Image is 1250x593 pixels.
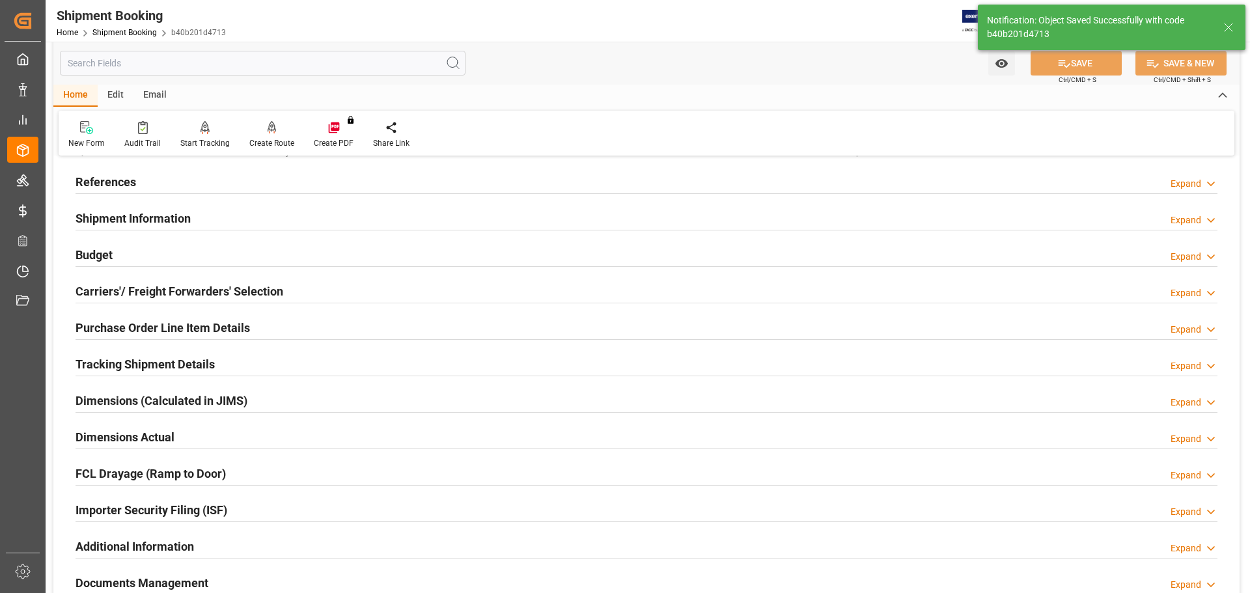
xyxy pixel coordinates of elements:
[268,148,290,158] span: Ready
[76,173,136,191] h2: References
[1059,75,1096,85] span: Ctrl/CMD + S
[249,137,294,149] div: Create Route
[1171,469,1201,482] div: Expand
[76,538,194,555] h2: Additional Information
[57,6,226,25] div: Shipment Booking
[1171,359,1201,373] div: Expand
[133,85,176,107] div: Email
[1154,75,1211,85] span: Ctrl/CMD + Shift + S
[1135,51,1227,76] button: SAVE & NEW
[76,355,215,373] h2: Tracking Shipment Details
[76,428,174,446] h2: Dimensions Actual
[839,148,878,158] span: Completed
[1171,396,1201,409] div: Expand
[987,14,1211,41] div: Notification: Object Saved Successfully with code b40b201d4713
[1171,286,1201,300] div: Expand
[180,137,230,149] div: Start Tracking
[1171,323,1201,337] div: Expand
[92,28,157,37] a: Shipment Booking
[76,465,226,482] h2: FCL Drayage (Ramp to Door)
[57,28,78,37] a: Home
[1171,578,1201,592] div: Expand
[76,210,191,227] h2: Shipment Information
[1031,51,1122,76] button: SAVE
[962,10,1007,33] img: Exertis%20JAM%20-%20Email%20Logo.jpg_1722504956.jpg
[1171,432,1201,446] div: Expand
[76,246,113,264] h2: Budget
[988,51,1015,76] button: open menu
[76,501,227,519] h2: Importer Security Filing (ISF)
[76,574,208,592] h2: Documents Management
[124,137,161,149] div: Audit Trail
[1171,177,1201,191] div: Expand
[78,148,99,158] span: Quote
[76,319,250,337] h2: Purchase Order Line Item Details
[53,85,98,107] div: Home
[98,85,133,107] div: Edit
[373,137,410,149] div: Share Link
[60,51,465,76] input: Search Fields
[76,283,283,300] h2: Carriers'/ Freight Forwarders' Selection
[1171,505,1201,519] div: Expand
[76,392,247,409] h2: Dimensions (Calculated in JIMS)
[1171,542,1201,555] div: Expand
[1171,214,1201,227] div: Expand
[68,137,105,149] div: New Form
[1171,250,1201,264] div: Expand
